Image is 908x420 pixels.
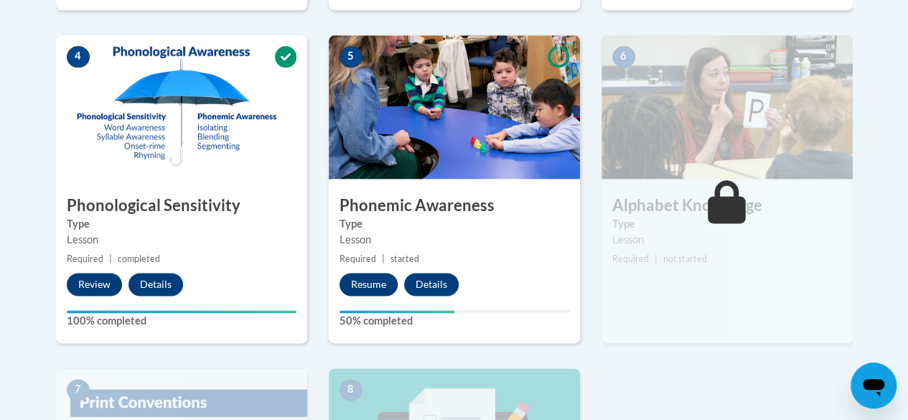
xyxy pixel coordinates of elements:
[67,232,296,248] div: Lesson
[128,273,183,296] button: Details
[390,253,419,264] span: started
[67,379,90,401] span: 7
[109,253,112,264] span: |
[612,216,842,232] label: Type
[67,313,296,329] label: 100% completed
[340,313,569,329] label: 50% completed
[67,46,90,67] span: 4
[67,273,122,296] button: Review
[602,195,853,217] h3: Alphabet Knowledge
[663,253,707,264] span: not started
[340,379,362,401] span: 8
[340,232,569,248] div: Lesson
[329,195,580,217] h3: Phonemic Awareness
[329,35,580,179] img: Course Image
[612,232,842,248] div: Lesson
[67,216,296,232] label: Type
[612,253,649,264] span: Required
[612,46,635,67] span: 6
[655,253,657,264] span: |
[118,253,160,264] span: completed
[56,195,307,217] h3: Phonological Sensitivity
[340,216,569,232] label: Type
[340,310,454,313] div: Your progress
[340,46,362,67] span: 5
[56,35,307,179] img: Course Image
[340,273,398,296] button: Resume
[851,363,897,409] iframe: Button to launch messaging window
[382,253,385,264] span: |
[602,35,853,179] img: Course Image
[404,273,459,296] button: Details
[67,253,103,264] span: Required
[67,310,296,313] div: Your progress
[340,253,376,264] span: Required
